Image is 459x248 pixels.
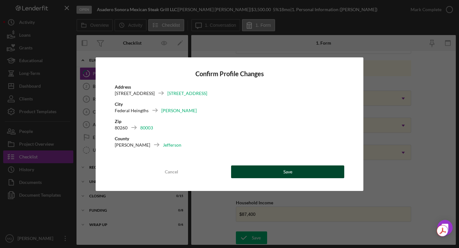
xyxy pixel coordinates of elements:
b: County [115,136,129,141]
div: Federal Heingths [115,107,149,114]
div: Jefferson [163,142,181,148]
div: [STREET_ADDRESS] [115,90,155,97]
button: Save [231,165,344,178]
div: Save [283,165,292,178]
b: Zip [115,119,121,124]
div: 80003 [140,125,153,131]
button: Cancel [115,165,228,178]
b: Address [115,84,131,90]
h4: Confirm Profile Changes [115,70,344,77]
div: [PERSON_NAME] [161,107,197,114]
div: [PERSON_NAME] [115,142,150,148]
div: Cancel [165,165,178,178]
b: City [115,101,123,107]
div: 80260 [115,125,127,131]
div: [STREET_ADDRESS] [167,90,207,97]
div: Open Intercom Messenger [437,220,453,235]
